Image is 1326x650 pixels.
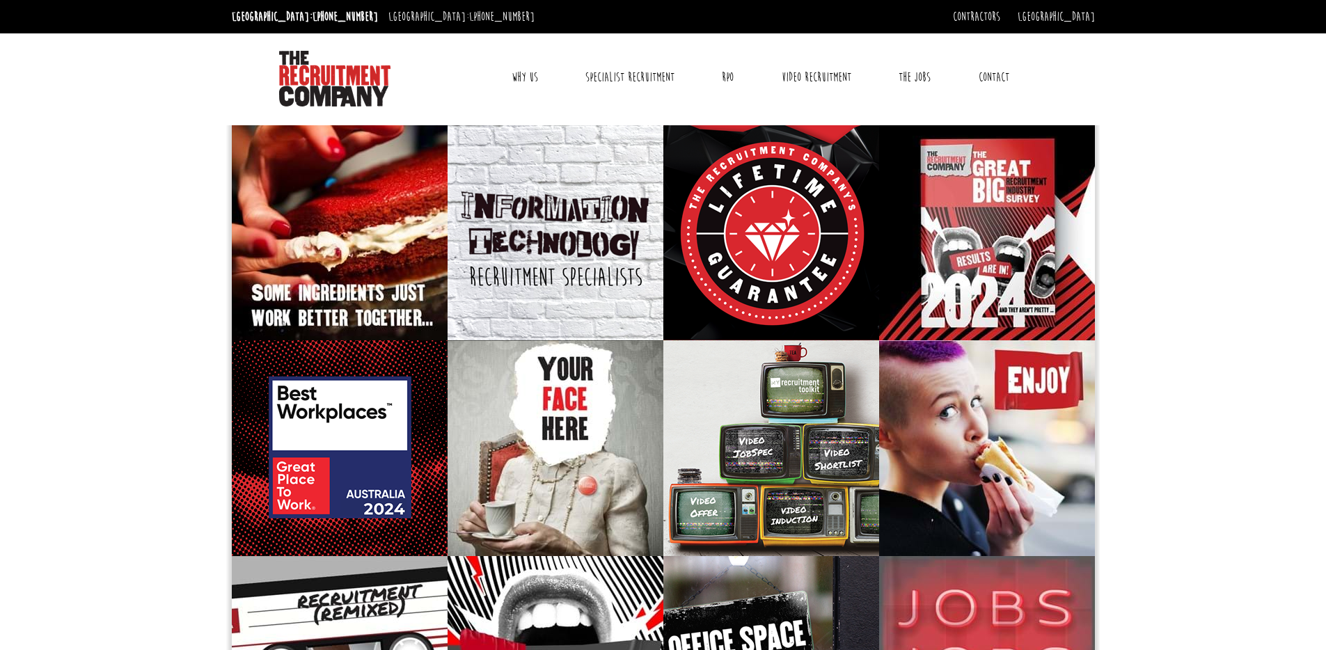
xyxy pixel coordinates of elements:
[888,60,941,95] a: The Jobs
[385,6,538,28] li: [GEOGRAPHIC_DATA]:
[953,9,1000,24] a: Contractors
[228,6,381,28] li: [GEOGRAPHIC_DATA]:
[711,60,744,95] a: RPO
[279,51,390,106] img: The Recruitment Company
[469,9,535,24] a: [PHONE_NUMBER]
[771,60,862,95] a: Video Recruitment
[968,60,1020,95] a: Contact
[1018,9,1095,24] a: [GEOGRAPHIC_DATA]
[501,60,548,95] a: Why Us
[313,9,378,24] a: [PHONE_NUMBER]
[575,60,685,95] a: Specialist Recruitment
